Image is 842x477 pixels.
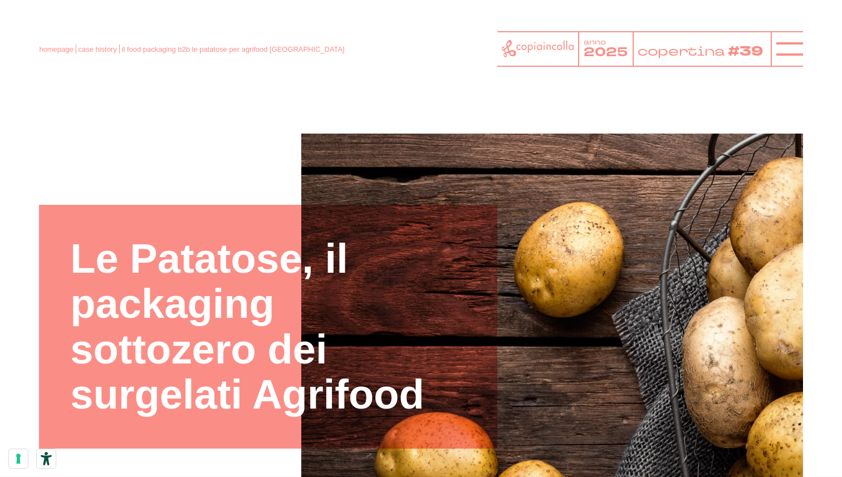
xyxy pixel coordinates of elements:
[638,42,727,60] tspan: copertina
[37,449,56,468] button: Strumenti di accessibilità
[584,44,628,61] tspan: 2025
[730,42,766,61] tspan: #39
[79,45,117,53] a: case history
[39,45,73,53] a: homepage
[70,236,466,417] h1: Le Patatose, il packaging sottozero dei surgelati Agrifood
[9,449,28,468] button: Le tue preferenze relative al consenso per le tecnologie di tracciamento
[122,45,345,53] span: il food packaging b2b le patatose per agrifood [GEOGRAPHIC_DATA]
[584,38,606,47] tspan: anno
